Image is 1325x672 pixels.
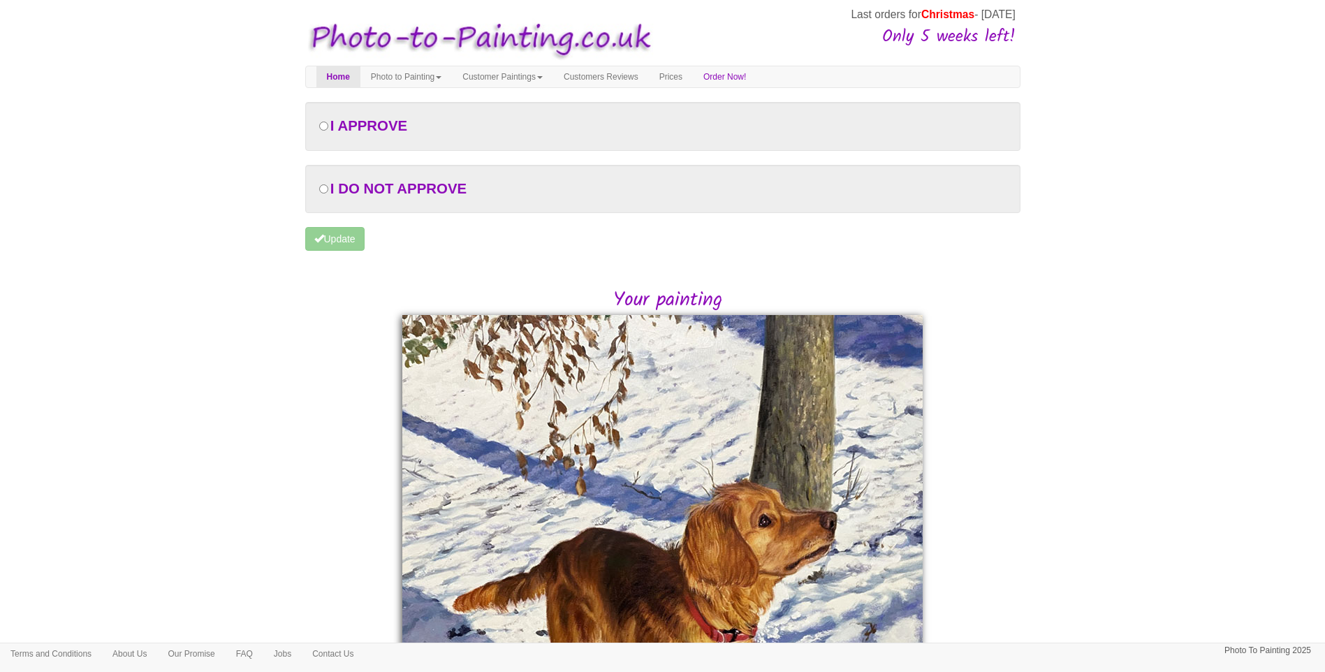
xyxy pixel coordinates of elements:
[693,66,756,87] a: Order Now!
[658,28,1016,46] h3: Only 5 weeks left!
[649,66,693,87] a: Prices
[330,181,467,196] span: I DO NOT APPROVE
[102,643,157,664] a: About Us
[452,66,553,87] a: Customer Paintings
[302,643,364,664] a: Contact Us
[553,66,649,87] a: Customers Reviews
[298,13,656,66] img: Photo to Painting
[263,643,302,664] a: Jobs
[1224,643,1311,658] p: Photo To Painting 2025
[316,290,1020,312] h2: Your painting
[316,66,360,87] a: Home
[851,8,1015,20] span: Last orders for - [DATE]
[360,66,452,87] a: Photo to Painting
[226,643,263,664] a: FAQ
[330,118,407,133] span: I APPROVE
[921,8,974,20] span: Christmas
[157,643,225,664] a: Our Promise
